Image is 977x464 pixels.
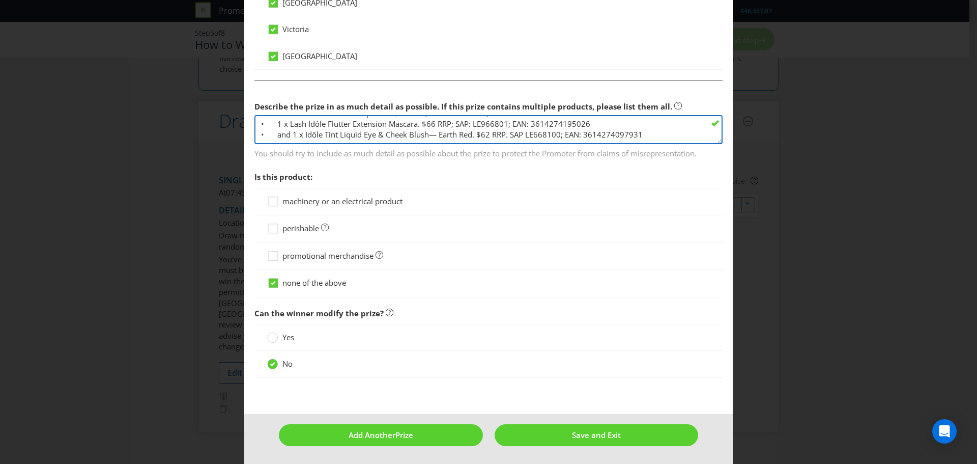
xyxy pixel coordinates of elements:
[254,101,672,112] span: Describe the prize in as much detail as possible. If this prize contains multiple products, pleas...
[932,419,957,444] div: Open Intercom Messenger
[282,24,309,34] span: Victoria
[282,51,357,61] span: [GEOGRAPHIC_DATA]
[279,424,483,446] button: Add AnotherPrize
[572,430,621,440] span: Save and Exit
[254,145,723,159] span: You should try to include as much detail as possible about the prize to protect the Promoter from...
[254,308,384,318] span: Can the winner modify the prize?
[282,223,319,233] span: perishable
[282,359,293,369] span: No
[282,332,294,342] span: Yes
[282,196,403,206] span: machinery or an electrical product
[254,115,723,144] textarea: • 1 x Juicy Tubes Spring Fling. $35 RRP. SAP: LF937700; EAN: 3605972352200. • 1 x Juicy Treat Pin...
[395,430,413,440] span: Prize
[254,172,312,182] span: Is this product:
[349,430,395,440] span: Add Another
[282,251,373,261] span: promotional merchandise
[495,424,699,446] button: Save and Exit
[282,278,346,288] span: none of the above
